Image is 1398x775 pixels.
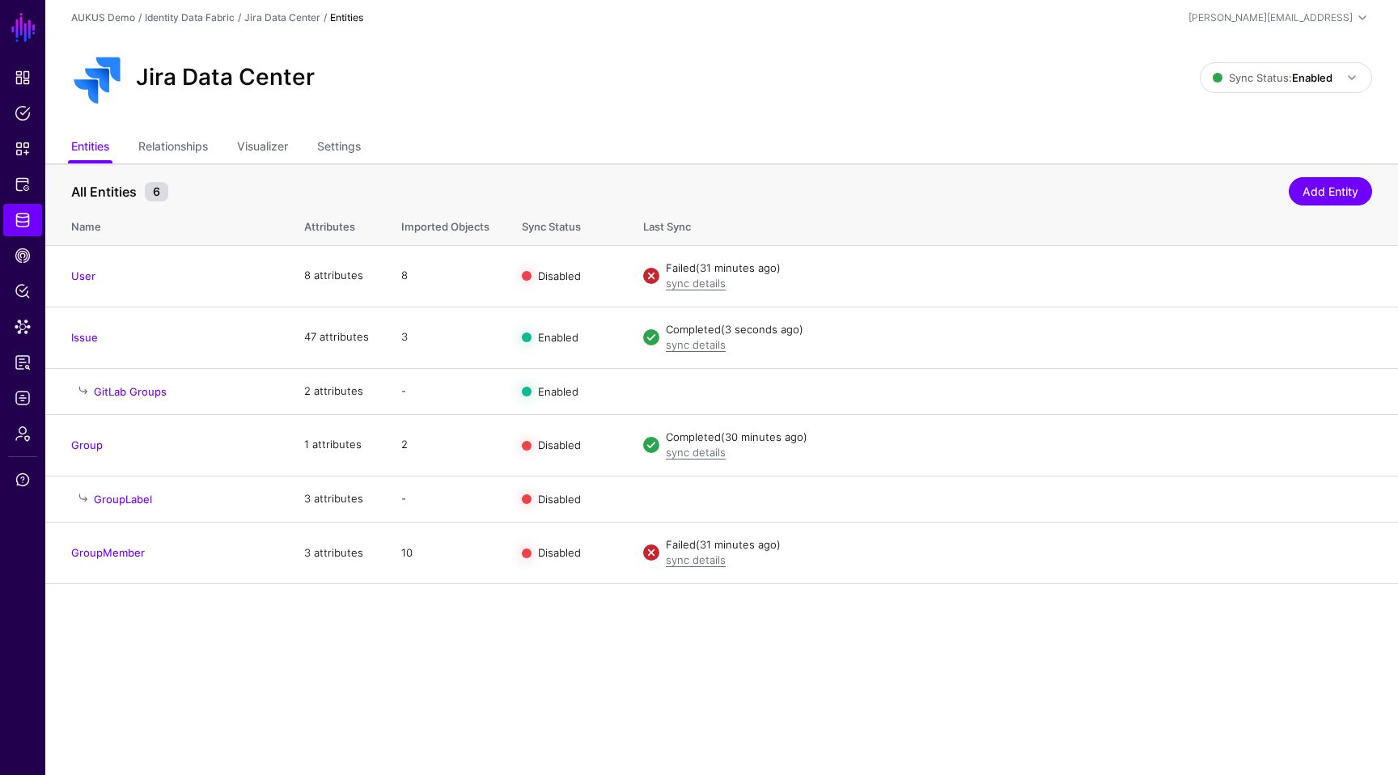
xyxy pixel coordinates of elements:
[94,493,152,506] a: GroupLabel
[385,203,506,245] th: Imported Objects
[666,277,726,290] a: sync details
[1188,11,1353,25] div: [PERSON_NAME][EMAIL_ADDRESS]
[666,260,1372,277] div: Failed (31 minutes ago)
[3,133,42,165] a: Snippets
[666,322,1372,338] div: Completed (3 seconds ago)
[15,248,31,264] span: CAEP Hub
[3,275,42,307] a: Policy Lens
[385,522,506,583] td: 10
[3,311,42,343] a: Data Lens
[15,426,31,442] span: Admin
[3,97,42,129] a: Policies
[288,203,385,245] th: Attributes
[538,384,578,397] span: Enabled
[3,417,42,450] a: Admin
[15,141,31,157] span: Snippets
[320,11,330,25] div: /
[71,133,109,163] a: Entities
[288,368,385,414] td: 2 attributes
[288,307,385,368] td: 47 attributes
[3,346,42,379] a: Reports
[385,368,506,414] td: -
[135,11,145,25] div: /
[15,472,31,488] span: Support
[136,64,315,91] h2: Jira Data Center
[538,331,578,344] span: Enabled
[538,492,581,505] span: Disabled
[1292,71,1332,84] strong: Enabled
[145,182,168,201] small: 6
[15,70,31,86] span: Dashboard
[506,203,627,245] th: Sync Status
[288,476,385,522] td: 3 attributes
[15,176,31,193] span: Protected Systems
[666,553,726,566] a: sync details
[288,414,385,476] td: 1 attributes
[538,269,581,282] span: Disabled
[627,203,1398,245] th: Last Sync
[666,537,1372,553] div: Failed (31 minutes ago)
[15,212,31,228] span: Identity Data Fabric
[94,385,167,398] a: GitLab Groups
[138,133,208,163] a: Relationships
[317,133,361,163] a: Settings
[385,414,506,476] td: 2
[15,354,31,371] span: Reports
[15,283,31,299] span: Policy Lens
[538,438,581,451] span: Disabled
[71,269,95,282] a: User
[71,438,103,451] a: Group
[71,331,98,344] a: Issue
[15,319,31,335] span: Data Lens
[237,133,288,163] a: Visualizer
[666,446,726,459] a: sync details
[538,546,581,559] span: Disabled
[3,204,42,236] a: Identity Data Fabric
[244,11,320,23] a: Jira Data Center
[45,203,288,245] th: Name
[71,11,135,23] a: AUKUS Demo
[288,245,385,307] td: 8 attributes
[1289,177,1372,205] a: Add Entity
[330,11,363,23] strong: Entities
[15,390,31,406] span: Logs
[288,522,385,583] td: 3 attributes
[67,182,141,201] span: All Entities
[385,476,506,522] td: -
[666,338,726,351] a: sync details
[666,430,1372,446] div: Completed (30 minutes ago)
[385,307,506,368] td: 3
[3,168,42,201] a: Protected Systems
[235,11,244,25] div: /
[71,546,145,559] a: GroupMember
[10,10,37,45] a: SGNL
[3,382,42,414] a: Logs
[385,245,506,307] td: 8
[3,61,42,94] a: Dashboard
[145,11,235,23] a: Identity Data Fabric
[71,52,123,104] img: svg+xml;base64,PHN2ZyBoZWlnaHQ9IjI1MDAiIHByZXNlcnZlQXNwZWN0UmF0aW89InhNaWRZTWlkIiB3aWR0aD0iMjUwMC...
[3,239,42,272] a: CAEP Hub
[1213,71,1332,84] span: Sync Status:
[15,105,31,121] span: Policies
